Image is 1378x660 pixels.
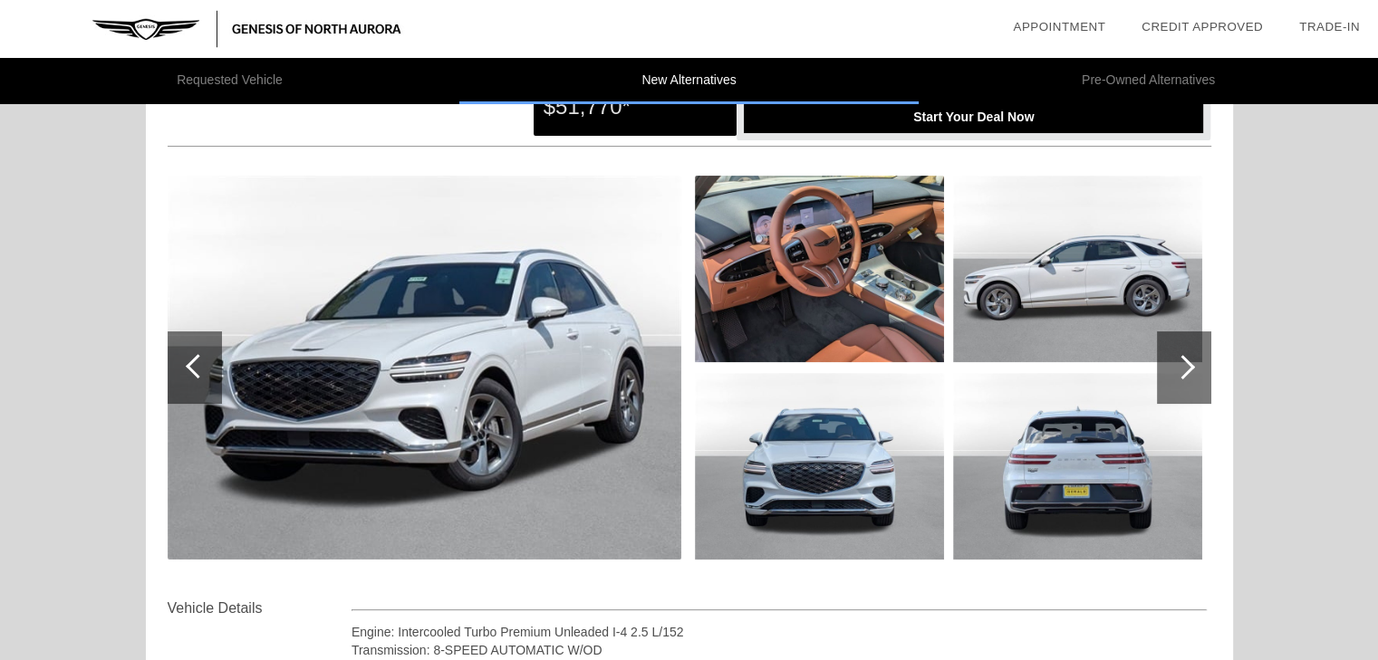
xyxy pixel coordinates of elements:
div: Transmission: 8-SPEED AUTOMATIC W/OD [352,641,1208,659]
li: Pre-Owned Alternatives [919,58,1378,104]
a: Credit Approved [1142,20,1263,33]
li: New Alternatives [459,58,919,104]
img: New-2026-Genesis-GV70-25TAdvanced-ID24375566578-aHR0cDovL2ltYWdlcy51bml0c2ludmVudG9yeS5jb20vdXBsb... [953,176,1202,362]
img: New-2026-Genesis-GV70-25TAdvanced-ID24375566572-aHR0cDovL2ltYWdlcy51bml0c2ludmVudG9yeS5jb20vdXBsb... [695,373,944,560]
div: Engine: Intercooled Turbo Premium Unleaded I-4 2.5 L/152 [352,623,1208,641]
a: Appointment [1013,20,1105,33]
img: New-2026-Genesis-GV70-25TAdvanced-ID24375566584-aHR0cDovL2ltYWdlcy51bml0c2ludmVudG9yeS5jb20vdXBsb... [953,373,1202,560]
img: New-2026-Genesis-GV70-25TAdvanced-ID24375566554-aHR0cDovL2ltYWdlcy51bml0c2ludmVudG9yeS5jb20vdXBsb... [168,176,681,560]
div: Vehicle Details [168,598,352,619]
img: New-2026-Genesis-GV70-25TAdvanced-ID24375566563-aHR0cDovL2ltYWdlcy51bml0c2ludmVudG9yeS5jb20vdXBsb... [695,176,944,362]
a: Trade-In [1299,20,1360,33]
